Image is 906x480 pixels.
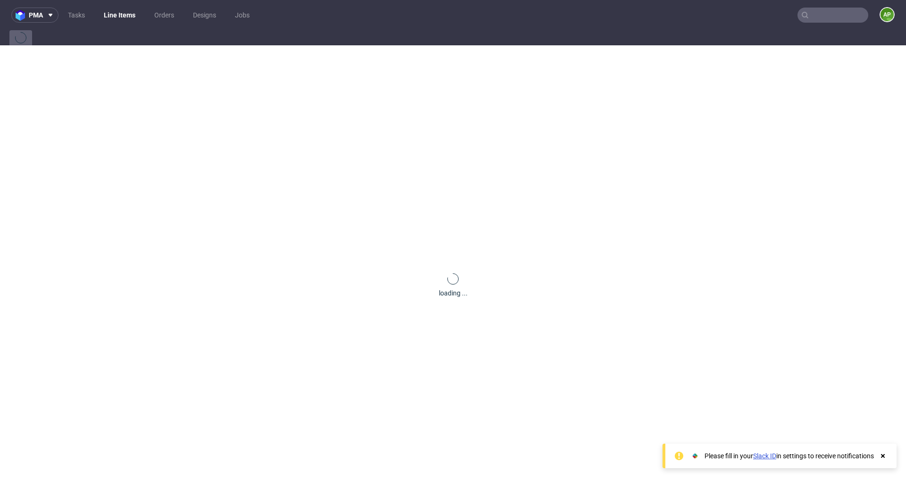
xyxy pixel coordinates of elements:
a: Designs [187,8,222,23]
a: Orders [149,8,180,23]
button: pma [11,8,59,23]
div: loading ... [439,288,468,298]
a: Line Items [98,8,141,23]
div: Please fill in your in settings to receive notifications [705,451,874,461]
img: logo [16,10,29,21]
img: Slack [690,451,700,461]
a: Slack ID [753,452,776,460]
span: pma [29,12,43,18]
figcaption: AP [881,8,894,21]
a: Jobs [229,8,255,23]
a: Tasks [62,8,91,23]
